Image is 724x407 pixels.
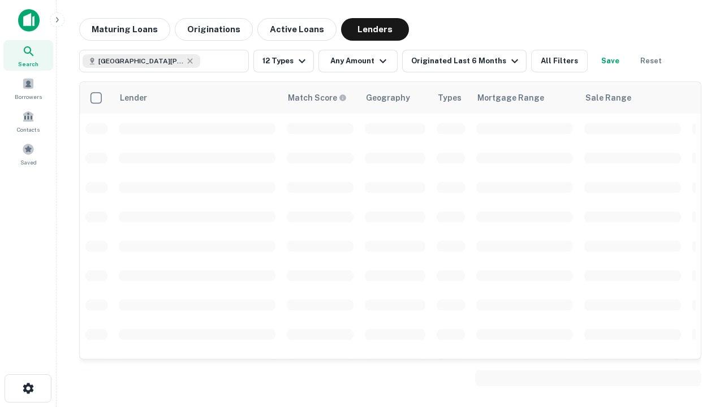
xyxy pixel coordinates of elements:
th: Sale Range [579,82,687,114]
a: Saved [3,138,53,169]
span: Saved [20,158,37,167]
button: Any Amount [318,50,398,72]
th: Types [431,82,471,114]
button: Reset [633,50,669,72]
div: Originated Last 6 Months [411,54,522,68]
div: Mortgage Range [477,91,544,105]
button: Lenders [341,18,409,41]
a: Borrowers [3,73,53,103]
button: All Filters [531,50,588,72]
div: Sale Range [585,91,631,105]
div: Types [438,91,462,105]
div: Lender [120,91,147,105]
span: Contacts [17,125,40,134]
button: Save your search to get updates of matches that match your search criteria. [592,50,628,72]
h6: Match Score [288,92,344,104]
button: Originations [175,18,253,41]
button: Active Loans [257,18,337,41]
img: capitalize-icon.png [18,9,40,32]
div: Geography [366,91,410,105]
button: 12 Types [253,50,314,72]
th: Capitalize uses an advanced AI algorithm to match your search with the best lender. The match sco... [281,82,359,114]
div: Capitalize uses an advanced AI algorithm to match your search with the best lender. The match sco... [288,92,347,104]
iframe: Chat Widget [667,280,724,335]
a: Contacts [3,106,53,136]
span: Search [18,59,38,68]
th: Geography [359,82,431,114]
span: Borrowers [15,92,42,101]
button: Originated Last 6 Months [402,50,527,72]
span: [GEOGRAPHIC_DATA][PERSON_NAME], [GEOGRAPHIC_DATA], [GEOGRAPHIC_DATA] [98,56,183,66]
a: Search [3,40,53,71]
button: Maturing Loans [79,18,170,41]
th: Lender [113,82,281,114]
th: Mortgage Range [471,82,579,114]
